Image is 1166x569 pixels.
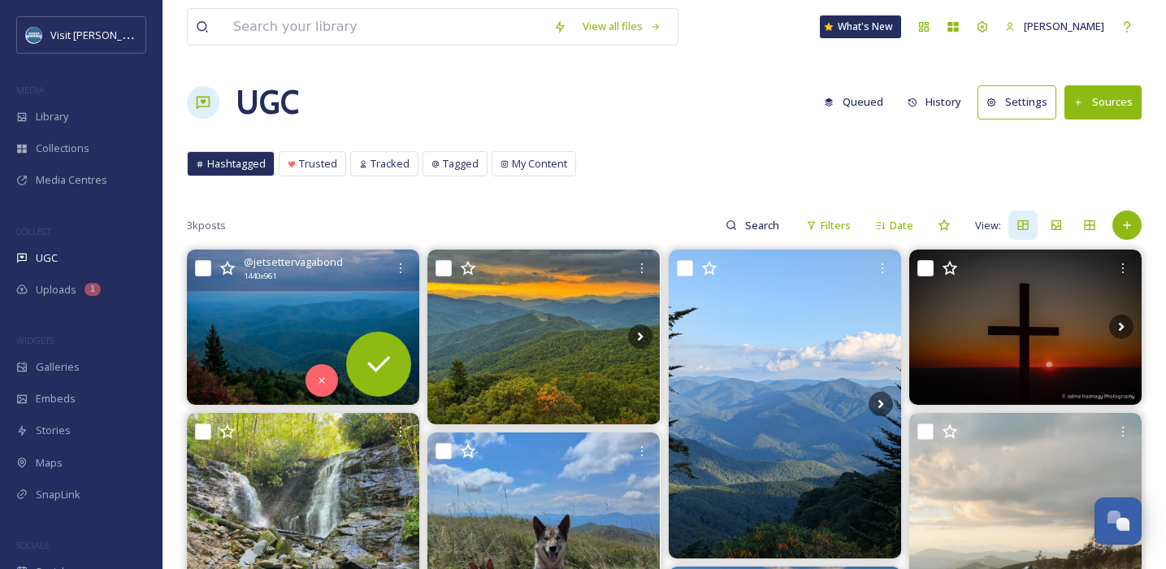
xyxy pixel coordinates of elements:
a: View all files [574,11,670,42]
span: Tracked [371,156,410,172]
span: Maps [36,455,63,471]
input: Search your library [225,9,545,45]
button: Settings [977,85,1056,119]
span: Collections [36,141,89,156]
img: The Blue Ridge Mountains have some pretty special places. Tonight’s quiet and peaceful sunset is ... [187,250,419,405]
span: My Content [512,156,567,172]
input: Search [737,209,790,241]
span: UGC [36,250,58,266]
button: History [899,86,970,118]
span: Library [36,109,68,124]
img: images.png [26,27,42,43]
span: @ jetsettervagabond [244,254,343,270]
button: Open Chat [1094,497,1142,545]
span: SOCIALS [16,539,49,551]
a: History [899,86,978,118]
span: Trusted [299,156,337,172]
a: Settings [977,85,1064,119]
a: Queued [816,86,899,118]
span: Media Centres [36,172,107,188]
img: Maggie Valley, Soco Falls, Blue Ridge Parkway, Waterrock Knob, & Cherokee. Missing the mountains ... [669,250,901,558]
button: Queued [816,86,891,118]
span: Stories [36,423,71,438]
span: Filters [821,218,851,233]
a: What's New [820,15,901,38]
button: Sources [1064,85,1142,119]
div: 1 [85,283,101,296]
span: SnapLink [36,487,80,502]
span: Date [890,218,913,233]
img: Frying Pan Tower Sunset… #blueridgemoments #blueridgeparkway [427,250,660,424]
span: Embeds [36,391,76,406]
a: [PERSON_NAME] [997,11,1112,42]
span: COLLECT [16,225,51,237]
span: 3k posts [187,218,226,233]
span: View: [975,218,1001,233]
img: Well you could say this was an early one! I arrived at Pretty Place while it was still dark. It w... [909,250,1142,405]
span: WIDGETS [16,334,54,346]
a: UGC [236,78,299,127]
span: [PERSON_NAME] [1024,19,1104,33]
span: Hashtagged [207,156,266,172]
span: Galleries [36,359,80,375]
span: Tagged [443,156,479,172]
span: Uploads [36,282,76,298]
span: Visit [PERSON_NAME] [50,27,154,42]
span: MEDIA [16,84,45,96]
span: 1440 x 961 [244,271,276,282]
